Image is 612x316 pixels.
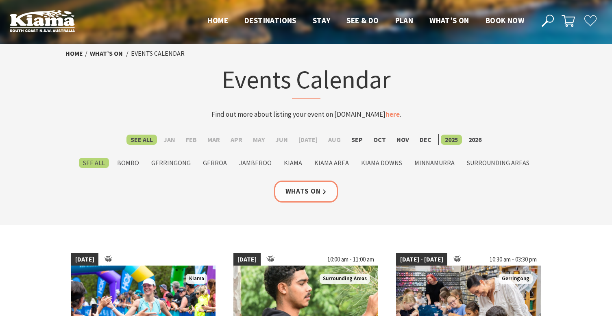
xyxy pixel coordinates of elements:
[395,15,414,25] span: Plan
[131,48,185,59] li: Events Calendar
[147,109,466,120] p: Find out more about listing your event on [DOMAIN_NAME] .
[207,15,228,25] span: Home
[235,158,276,168] label: Jamberoo
[71,253,98,266] span: [DATE]
[159,135,179,145] label: Jan
[357,158,406,168] label: Kiama Downs
[294,135,322,145] label: [DATE]
[310,158,353,168] label: Kiama Area
[385,110,400,119] a: here
[227,135,246,145] label: Apr
[186,274,207,284] span: Kiama
[113,158,143,168] label: Bombo
[416,135,436,145] label: Dec
[147,158,195,168] label: Gerringong
[486,253,541,266] span: 10:30 am - 03:30 pm
[320,274,370,284] span: Surrounding Areas
[271,135,292,145] label: Jun
[79,158,109,168] label: See All
[203,135,224,145] label: Mar
[486,15,524,25] span: Book now
[369,135,390,145] label: Oct
[244,15,296,25] span: Destinations
[90,49,123,58] a: What’s On
[199,14,532,28] nav: Main Menu
[280,158,306,168] label: Kiama
[392,135,413,145] label: Nov
[65,49,83,58] a: Home
[233,253,261,266] span: [DATE]
[463,158,534,168] label: Surrounding Areas
[323,253,378,266] span: 10:00 am - 11:00 am
[464,135,486,145] label: 2026
[199,158,231,168] label: Gerroa
[182,135,201,145] label: Feb
[249,135,269,145] label: May
[429,15,469,25] span: What’s On
[410,158,459,168] label: Minnamurra
[10,10,75,32] img: Kiama Logo
[346,15,379,25] span: See & Do
[126,135,157,145] label: See All
[396,253,447,266] span: [DATE] - [DATE]
[441,135,462,145] label: 2025
[313,15,331,25] span: Stay
[147,63,466,99] h1: Events Calendar
[274,181,338,202] a: Whats On
[324,135,345,145] label: Aug
[499,274,533,284] span: Gerringong
[347,135,367,145] label: Sep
